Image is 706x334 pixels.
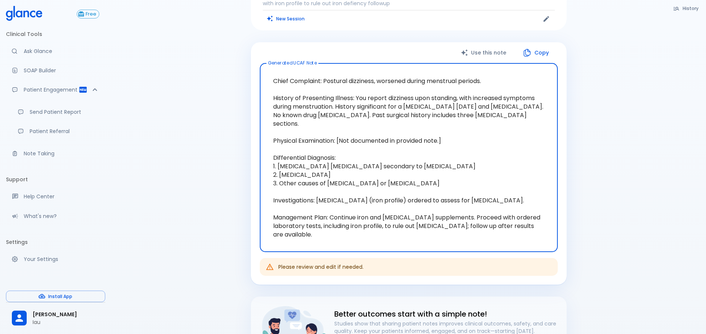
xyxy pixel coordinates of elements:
[77,10,105,19] a: Click to view or change your subscription
[6,145,105,162] a: Advanced note-taking
[24,212,99,220] p: What's new?
[6,233,105,251] li: Settings
[24,86,79,93] p: Patient Engagement
[453,45,515,60] button: Use this note
[278,260,364,274] div: Please review and edit if needed.
[541,13,552,24] button: Edit
[24,150,99,157] p: Note Taking
[515,45,558,60] button: Copy
[24,255,99,263] p: Your Settings
[6,43,105,59] a: Moramiz: Find ICD10AM codes instantly
[6,62,105,79] a: Docugen: Compose a clinical documentation in seconds
[6,82,105,98] div: Patient Reports & Referrals
[334,308,561,320] h6: Better outcomes start with a simple note!
[669,3,703,14] button: History
[6,291,105,302] button: Install App
[6,25,105,43] li: Clinical Tools
[30,128,99,135] p: Patient Referral
[33,311,99,318] span: [PERSON_NAME]
[12,104,105,120] a: Send a patient summary
[6,208,105,224] div: Recent updates and feature releases
[83,11,99,17] span: Free
[24,47,99,55] p: Ask Glance
[30,108,99,116] p: Send Patient Report
[265,69,553,246] textarea: Chief Complaint: Postural dizziness, worsened during menstrual periods. History of Presenting Ill...
[268,60,317,66] label: Generated UCAF Note
[6,188,105,205] a: Get help from our support team
[77,10,99,19] button: Free
[24,67,99,74] p: SOAP Builder
[6,305,105,331] div: [PERSON_NAME]Iau
[24,193,99,200] p: Help Center
[33,318,99,326] p: Iau
[12,123,105,139] a: Receive patient referrals
[263,13,309,24] button: Clears all inputs and results.
[6,251,105,267] a: Manage your settings
[6,171,105,188] li: Support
